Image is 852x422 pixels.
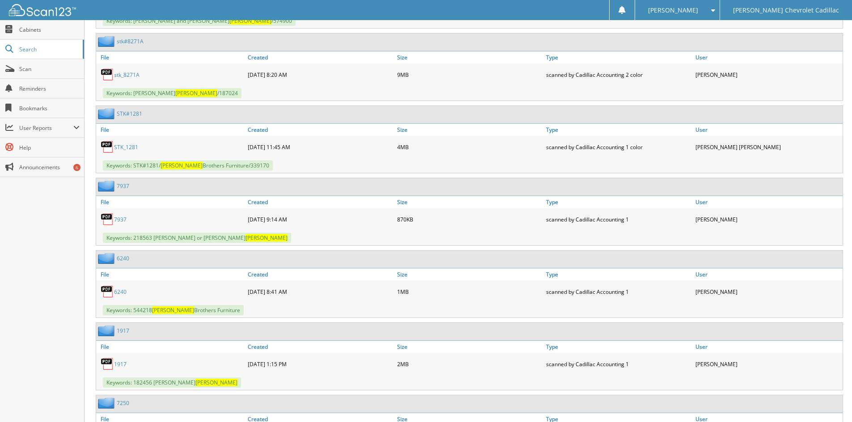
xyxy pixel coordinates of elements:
a: User [693,124,843,136]
a: Created [246,124,395,136]
span: [PERSON_NAME] [195,379,237,386]
a: File [96,268,246,280]
a: File [96,124,246,136]
a: User [693,268,843,280]
div: [PERSON_NAME] [693,66,843,84]
a: Type [544,341,693,353]
a: User [693,341,843,353]
a: File [96,196,246,208]
a: Size [395,196,544,208]
span: Search [19,46,78,53]
img: folder2.png [98,180,117,192]
a: Created [246,341,395,353]
span: [PERSON_NAME] [246,234,288,242]
img: PDF.png [101,357,114,371]
img: scan123-logo-white.svg [9,4,76,16]
img: folder2.png [98,253,117,264]
div: scanned by Cadillac Accounting 1 [544,283,693,301]
div: scanned by Cadillac Accounting 2 color [544,66,693,84]
div: [PERSON_NAME] [693,210,843,228]
span: [PERSON_NAME] [648,8,698,13]
img: folder2.png [98,108,117,119]
div: 1MB [395,283,544,301]
span: Help [19,144,80,151]
a: 6240 [114,288,127,296]
img: folder2.png [98,325,117,336]
a: STK_1281 [114,143,138,151]
span: Reminders [19,85,80,92]
iframe: Chat Widget [807,379,852,422]
a: Size [395,51,544,63]
a: Created [246,51,395,63]
div: 2MB [395,355,544,373]
span: Keywords: [PERSON_NAME] /187024 [103,88,242,98]
a: Type [544,124,693,136]
a: 7250 [117,399,129,407]
div: [PERSON_NAME] [693,355,843,373]
a: File [96,51,246,63]
div: [DATE] 8:20 AM [246,66,395,84]
a: Size [395,341,544,353]
span: Keywords: STK#1281/ Brothers Furniture/339170 [103,160,273,171]
a: User [693,196,843,208]
span: User Reports [19,124,73,132]
a: stk_8271A [114,71,140,79]
img: folder2.png [98,36,117,47]
div: 6 [73,164,81,171]
div: [DATE] 1:15 PM [246,355,395,373]
a: 1917 [114,360,127,368]
a: Type [544,196,693,208]
a: User [693,51,843,63]
img: PDF.png [101,140,114,154]
a: File [96,341,246,353]
div: [PERSON_NAME] [693,283,843,301]
div: [DATE] 8:41 AM [246,283,395,301]
img: folder2.png [98,397,117,409]
div: [PERSON_NAME] [PERSON_NAME] [693,138,843,156]
div: 870KB [395,210,544,228]
span: [PERSON_NAME] Chevrolet Cadillac [733,8,839,13]
div: [DATE] 9:14 AM [246,210,395,228]
a: 6240 [117,255,129,262]
span: Keywords: 544218 Brothers Furniture [103,305,244,315]
a: Type [544,51,693,63]
span: Keywords: [PERSON_NAME] and [PERSON_NAME] /574900 [103,16,296,26]
div: scanned by Cadillac Accounting 1 [544,210,693,228]
div: scanned by Cadillac Accounting 1 color [544,138,693,156]
div: [DATE] 11:45 AM [246,138,395,156]
span: Bookmarks [19,104,80,112]
span: [PERSON_NAME] [175,89,217,97]
a: Size [395,268,544,280]
span: Scan [19,65,80,73]
a: Type [544,268,693,280]
div: 9MB [395,66,544,84]
div: 4MB [395,138,544,156]
span: Cabinets [19,26,80,33]
a: Size [395,124,544,136]
a: Created [246,268,395,280]
span: [PERSON_NAME] [161,162,203,169]
a: STK#1281 [117,110,142,117]
img: PDF.png [101,68,114,81]
a: Created [246,196,395,208]
a: stk#8271A [117,38,144,45]
span: [PERSON_NAME] [229,17,271,25]
img: PDF.png [101,213,114,226]
span: [PERSON_NAME] [152,306,194,314]
a: 1917 [117,327,129,334]
div: scanned by Cadillac Accounting 1 [544,355,693,373]
a: 7937 [117,182,129,190]
img: PDF.png [101,285,114,298]
span: Keywords: 218563 [PERSON_NAME] or [PERSON_NAME] [103,233,291,243]
a: 7937 [114,216,127,223]
span: Announcements [19,163,80,171]
span: Keywords: 182456 [PERSON_NAME] [103,377,241,388]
